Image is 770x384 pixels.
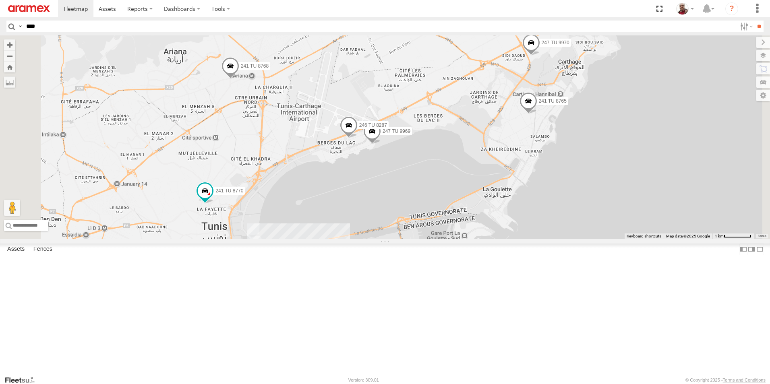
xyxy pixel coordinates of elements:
[3,244,29,255] label: Assets
[17,21,23,32] label: Search Query
[4,376,41,384] a: Visit our Website
[737,21,754,32] label: Search Filter Options
[725,2,738,15] i: ?
[348,378,379,382] div: Version: 309.01
[712,233,754,239] button: Map Scale: 1 km per 65 pixels
[29,244,56,255] label: Fences
[723,378,766,382] a: Terms and Conditions
[542,40,569,45] span: 247 TU 9970
[383,128,410,134] span: 247 TU 9969
[666,234,710,238] span: Map data ©2025 Google
[4,200,20,216] button: Drag Pegman onto the map to open Street View
[715,234,724,238] span: 1 km
[627,233,661,239] button: Keyboard shortcuts
[673,3,697,15] div: Majdi Ghannoudi
[4,76,15,88] label: Measure
[747,244,756,255] label: Dock Summary Table to the Right
[359,123,387,128] span: 246 TU 8287
[739,244,747,255] label: Dock Summary Table to the Left
[4,62,15,72] button: Zoom Home
[756,90,770,101] label: Map Settings
[241,63,269,69] span: 241 TU 8768
[539,98,567,104] span: 241 TU 8765
[215,188,243,194] span: 241 TU 8770
[758,235,766,238] a: Terms (opens in new tab)
[8,5,50,12] img: aramex-logo.svg
[756,244,764,255] label: Hide Summary Table
[4,50,15,62] button: Zoom out
[4,39,15,50] button: Zoom in
[685,378,766,382] div: © Copyright 2025 -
